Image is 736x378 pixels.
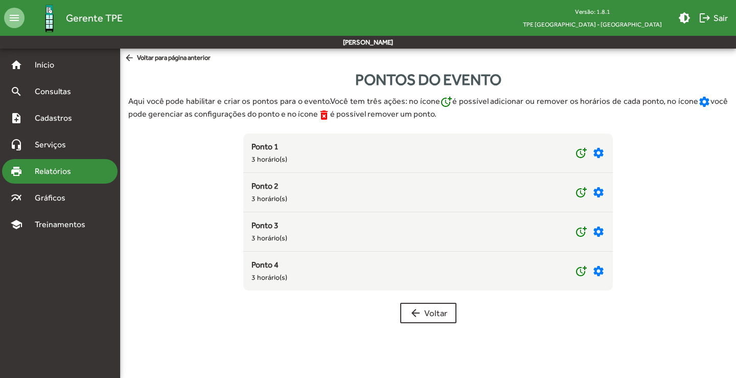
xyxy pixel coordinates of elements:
div: Ponto 4 [251,259,575,271]
button: Sair [695,9,732,27]
span: Gráficos [29,192,79,204]
mat-icon: settings [698,96,710,108]
mat-icon: multiline_chart [10,192,22,204]
span: TPE [GEOGRAPHIC_DATA] - [GEOGRAPHIC_DATA] [515,18,670,31]
span: Cadastros [29,112,85,124]
div: Pontos do evento [120,68,736,91]
div: Versão: 1.8.1 [515,5,670,18]
mat-icon: search [10,85,22,98]
div: Ponto 3 [251,219,575,232]
mat-icon: menu [4,8,25,28]
div: Ponto 1 [251,141,575,153]
mat-icon: headset_mic [10,139,22,151]
mat-icon: school [10,218,22,231]
small: 3 horário(s) [251,234,287,242]
span: Treinamentos [29,218,98,231]
span: Consultas [29,85,84,98]
mat-icon: print [10,165,22,177]
span: Sair [699,9,728,27]
span: Gerente TPE [66,10,123,26]
span: Voltar [409,304,447,322]
mat-icon: brightness_medium [678,12,691,24]
span: Início [29,59,69,71]
mat-icon: more_time [575,147,587,159]
mat-icon: logout [699,12,711,24]
mat-icon: delete_forever [318,109,330,121]
button: Voltar [400,303,456,323]
mat-icon: settings [592,226,605,238]
img: Logo [33,2,66,35]
mat-icon: more_time [575,186,587,198]
div: Ponto 2 [251,180,575,192]
mat-icon: settings [592,147,605,159]
mat-icon: more_time [575,226,587,238]
mat-icon: arrow_back [409,307,422,319]
mat-icon: home [10,59,22,71]
span: Voltar para página anterior [124,53,211,64]
mat-icon: more_time [575,265,587,277]
mat-icon: note_add [10,112,22,124]
small: 3 horário(s) [251,155,287,163]
mat-icon: settings [592,186,605,198]
mat-icon: more_time [440,96,452,108]
a: Gerente TPE [25,2,123,35]
small: 3 horário(s) [251,194,287,203]
small: 3 horário(s) [251,273,287,281]
mat-icon: settings [592,265,605,277]
span: Relatórios [29,165,84,177]
span: Serviços [29,139,80,151]
mat-icon: arrow_back [124,53,137,64]
div: Aqui você pode habilitar e criar os pontos para o evento. Você tem três ações: no ícone é possíve... [128,95,728,121]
